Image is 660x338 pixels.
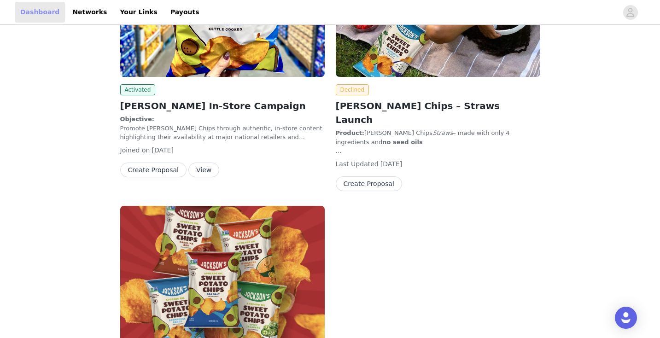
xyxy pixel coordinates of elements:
[615,307,637,329] div: Open Intercom Messenger
[120,115,325,142] p: Promote [PERSON_NAME] Chips through authentic, in-store content highlighting their availability a...
[626,5,635,20] div: avatar
[67,2,112,23] a: Networks
[152,146,174,154] span: [DATE]
[120,146,150,154] span: Joined on
[336,84,369,95] span: Declined
[120,163,187,177] button: Create Proposal
[380,160,402,168] span: [DATE]
[336,129,365,136] strong: Product:
[336,99,540,127] h2: [PERSON_NAME] Chips – Straws Launch
[120,116,155,122] strong: Objective:
[336,128,540,146] p: [PERSON_NAME] Chips – made with only 4 ingredients and
[114,2,163,23] a: Your Links
[336,176,402,191] button: Create Proposal
[15,2,65,23] a: Dashboard
[120,99,325,113] h2: [PERSON_NAME] In-Store Campaign
[188,167,219,174] a: View
[382,139,423,146] strong: no seed oils
[120,84,156,95] span: Activated
[188,163,219,177] button: View
[336,160,379,168] span: Last Updated
[165,2,205,23] a: Payouts
[432,129,453,136] em: Straws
